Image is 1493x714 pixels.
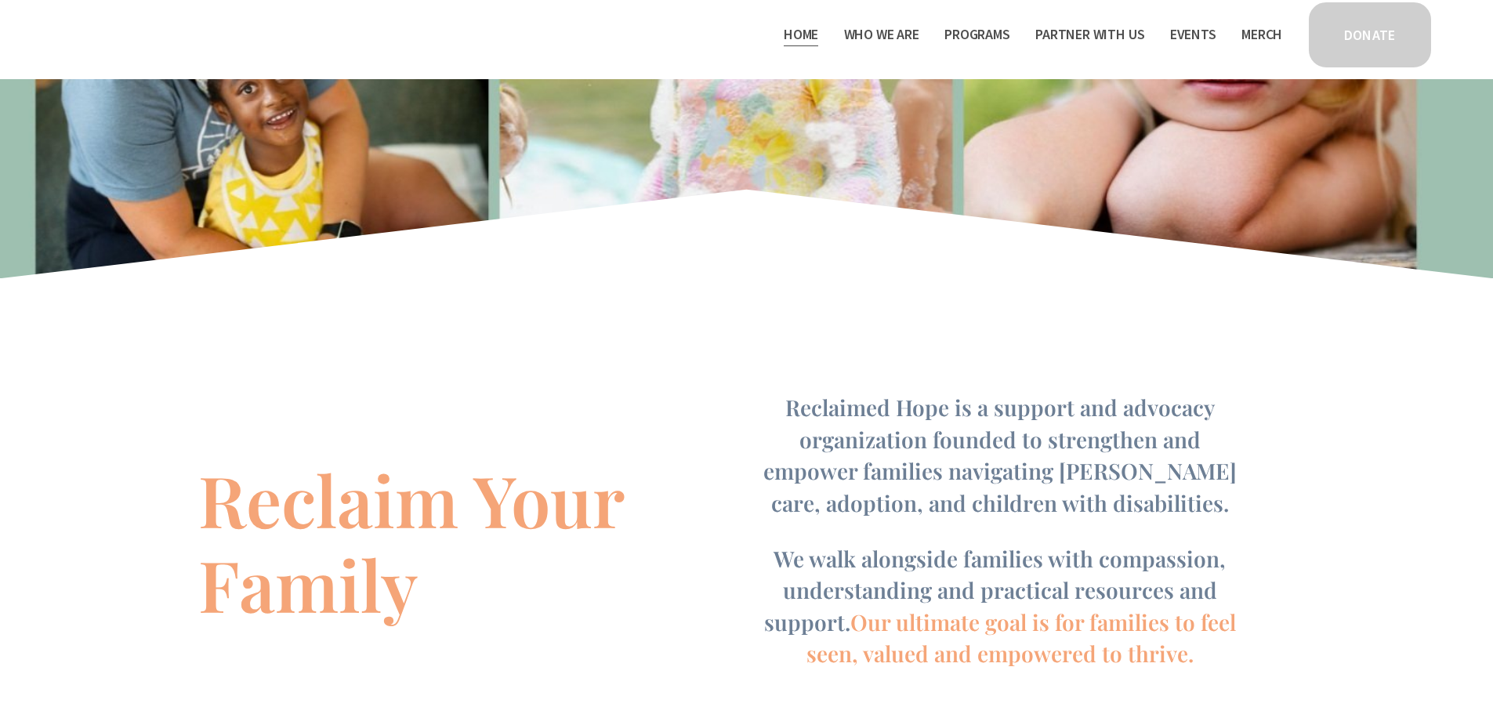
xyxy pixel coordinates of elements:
[844,22,919,47] a: folder dropdown
[806,607,1241,669] span: Our ultimate goal is for families to feel seen, valued and empowered to thrive.
[198,457,650,626] h1: Reclaim Your Family
[844,24,919,46] span: Who We Are
[1241,22,1282,47] a: Merch
[1170,22,1216,47] a: Events
[763,393,1242,517] span: Reclaimed Hope is a support and advocacy organization founded to strengthen and empower families ...
[784,22,818,47] a: Home
[1035,22,1144,47] a: folder dropdown
[944,24,1010,46] span: Programs
[1035,24,1144,46] span: Partner With Us
[944,22,1010,47] a: folder dropdown
[764,544,1232,636] span: We walk alongside families with compassion, understanding and practical resources and support.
